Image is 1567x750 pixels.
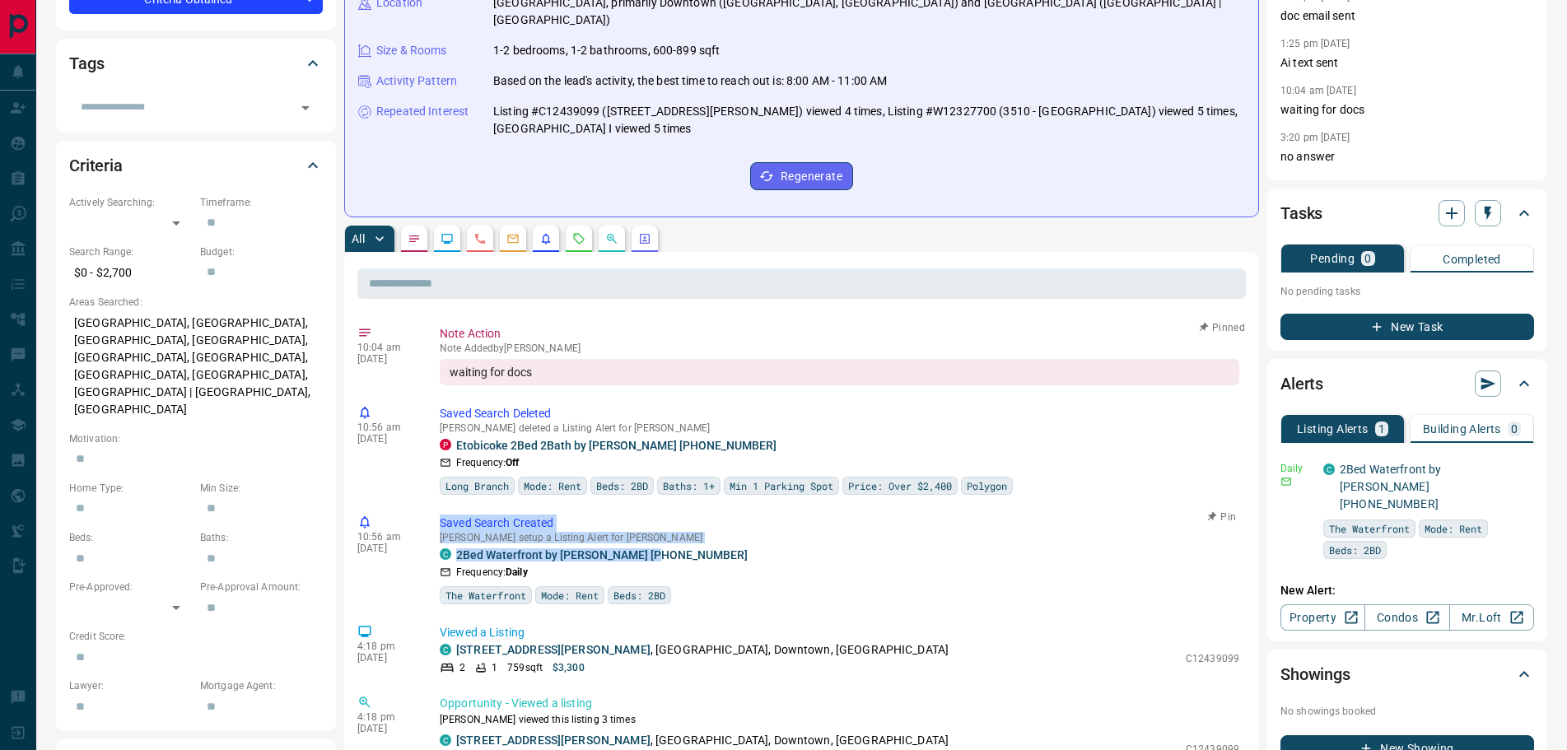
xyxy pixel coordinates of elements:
p: Home Type: [69,481,192,496]
svg: Opportunities [605,232,618,245]
p: Frequency: [456,565,528,580]
span: Beds: 2BD [596,477,648,494]
p: C12439099 [1186,651,1239,666]
p: Note Action [440,325,1239,342]
a: [STREET_ADDRESS][PERSON_NAME] [456,734,651,747]
p: Repeated Interest [376,103,469,120]
p: Baths: [200,530,323,545]
p: 10:04 am [357,342,415,353]
p: [DATE] [357,353,415,365]
div: waiting for docs [440,359,1239,385]
p: 1-2 bedrooms, 1-2 bathrooms, 600-899 sqft [493,42,720,59]
svg: Lead Browsing Activity [441,232,454,245]
strong: Daily [506,566,528,578]
button: Pinned [1198,320,1246,335]
svg: Requests [572,232,585,245]
button: Pin [1198,510,1246,524]
div: condos.ca [440,644,451,655]
svg: Email [1280,476,1292,487]
span: Polygon [967,477,1007,494]
p: 4:18 pm [357,711,415,723]
p: Credit Score: [69,629,323,644]
span: Price: Over $2,400 [848,477,952,494]
p: Timeframe: [200,195,323,210]
p: Lawyer: [69,678,192,693]
p: Actively Searching: [69,195,192,210]
p: Pre-Approval Amount: [200,580,323,594]
button: New Task [1280,314,1534,340]
p: Activity Pattern [376,72,457,90]
p: waiting for docs [1280,101,1534,119]
p: , [GEOGRAPHIC_DATA], Downtown, [GEOGRAPHIC_DATA] [456,732,949,749]
span: The Waterfront [445,587,526,603]
p: 1:25 pm [DATE] [1280,38,1350,49]
p: [DATE] [357,723,415,734]
svg: Listing Alerts [539,232,553,245]
div: property.ca [440,439,451,450]
a: 2Bed Waterfront by [PERSON_NAME] [PHONE_NUMBER] [1340,463,1441,510]
a: Condos [1364,604,1449,631]
div: condos.ca [1323,464,1335,475]
p: Completed [1443,254,1501,265]
h2: Showings [1280,661,1350,687]
div: Tags [69,44,323,83]
p: Beds: [69,530,192,545]
p: 1 [492,660,497,675]
p: Search Range: [69,245,192,259]
p: doc email sent [1280,7,1534,25]
p: Opportunity - Viewed a listing [440,695,1239,712]
p: Budget: [200,245,323,259]
svg: Calls [473,232,487,245]
p: Based on the lead's activity, the best time to reach out is: 8:00 AM - 11:00 AM [493,72,887,90]
button: Open [294,96,317,119]
span: Mode: Rent [524,477,581,494]
span: Baths: 1+ [663,477,715,494]
span: Mode: Rent [1425,520,1482,537]
p: Frequency: [456,455,519,470]
p: Size & Rooms [376,42,447,59]
p: [DATE] [357,652,415,664]
p: Note Added by [PERSON_NAME] [440,342,1239,354]
p: $3,300 [553,660,585,675]
p: No pending tasks [1280,279,1534,304]
p: no answer [1280,148,1534,165]
p: [GEOGRAPHIC_DATA], [GEOGRAPHIC_DATA], [GEOGRAPHIC_DATA], [GEOGRAPHIC_DATA], [GEOGRAPHIC_DATA], [G... [69,310,323,423]
p: 10:04 am [DATE] [1280,85,1356,96]
span: Min 1 Parking Spot [730,477,833,494]
span: Beds: 2BD [1329,542,1381,558]
p: Min Size: [200,481,323,496]
p: 0 [1511,423,1518,435]
h2: Tasks [1280,200,1322,226]
a: Etobicoke 2Bed 2Bath by [PERSON_NAME] [PHONE_NUMBER] [456,439,777,452]
p: Listing #C12439099 ([STREET_ADDRESS][PERSON_NAME]) viewed 4 times, Listing #W12327700 (3510 - [GE... [493,103,1245,137]
strong: Off [506,457,519,468]
div: Alerts [1280,364,1534,403]
p: [PERSON_NAME] deleted a Listing Alert for [PERSON_NAME] [440,422,1239,434]
p: [PERSON_NAME] viewed this listing 3 times [440,712,1239,727]
p: 3:20 pm [DATE] [1280,132,1350,143]
p: 0 [1364,253,1371,264]
span: Long Branch [445,477,509,494]
a: 2Bed Waterfront by [PERSON_NAME] [PHONE_NUMBER] [456,548,748,561]
div: condos.ca [440,734,451,746]
p: Areas Searched: [69,295,323,310]
p: New Alert: [1280,582,1534,599]
p: No showings booked [1280,704,1534,719]
p: Viewed a Listing [440,624,1239,641]
p: All [352,233,365,245]
a: Property [1280,604,1365,631]
div: Criteria [69,146,323,185]
div: Tasks [1280,193,1534,233]
p: [PERSON_NAME] setup a Listing Alert for [PERSON_NAME] [440,532,1239,543]
div: Showings [1280,655,1534,694]
p: 1 [1378,423,1385,435]
h2: Alerts [1280,370,1323,397]
p: [DATE] [357,543,415,554]
p: 759 sqft [507,660,543,675]
span: Mode: Rent [541,587,599,603]
button: Regenerate [750,162,853,190]
p: [DATE] [357,433,415,445]
p: Saved Search Created [440,515,1239,532]
p: Mortgage Agent: [200,678,323,693]
a: [STREET_ADDRESS][PERSON_NAME] [456,643,651,656]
